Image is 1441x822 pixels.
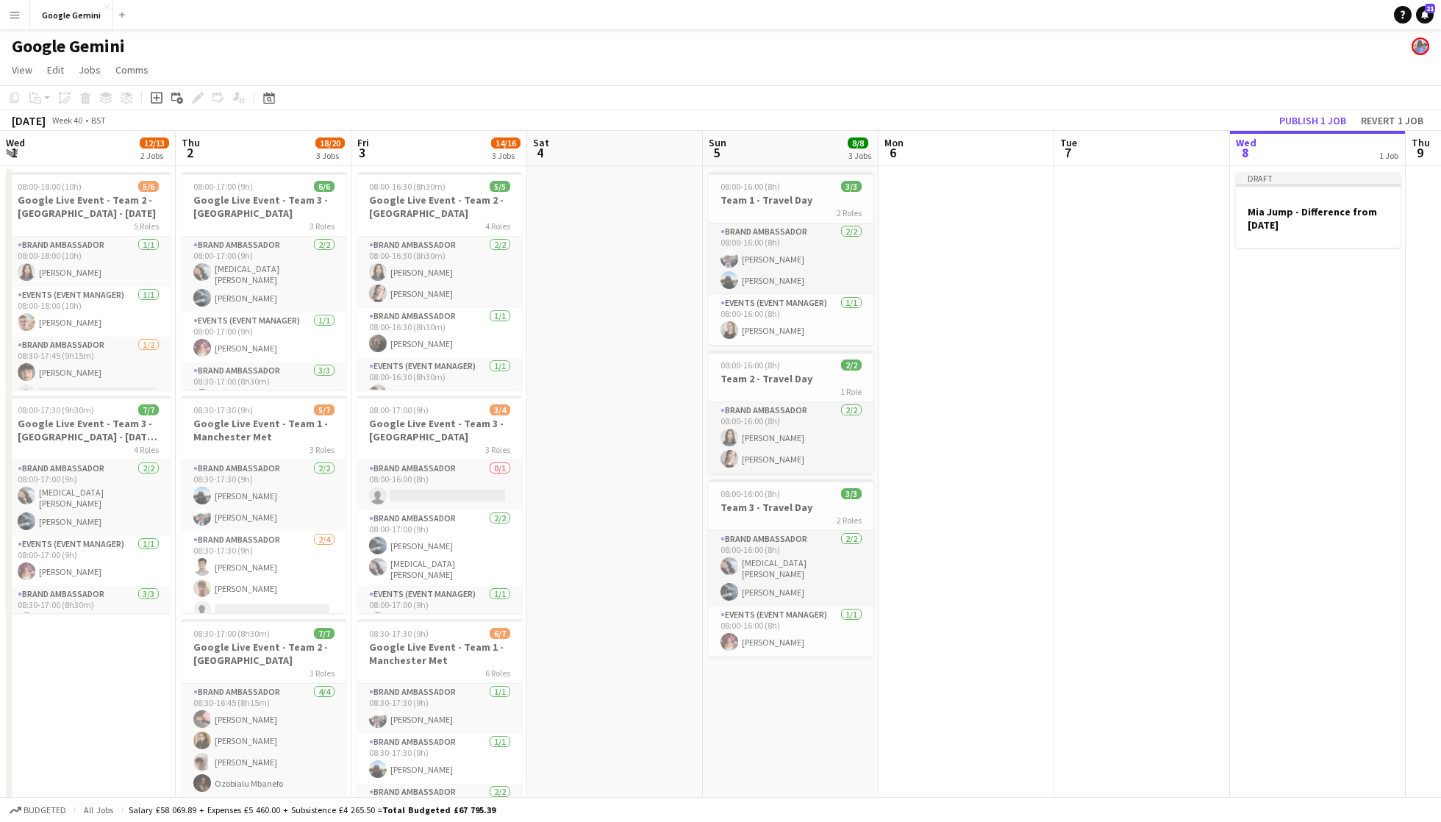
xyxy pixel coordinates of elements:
span: Edit [47,63,64,76]
span: 08:00-17:00 (9h) [193,181,253,192]
h3: Team 1 - Travel Day [709,193,873,207]
span: 5 [707,144,726,161]
span: Sat [533,136,549,149]
span: 08:00-17:00 (9h) [369,404,429,415]
span: 6/6 [314,181,335,192]
app-card-role: Brand Ambassador1/108:00-18:00 (10h)[PERSON_NAME] [6,237,171,287]
app-card-role: Brand Ambassador1/108:30-17:30 (9h)[PERSON_NAME] [357,734,522,784]
button: Revert 1 job [1355,111,1429,130]
span: 3/3 [841,488,862,499]
span: 8/8 [848,137,868,149]
app-card-role: Brand Ambassador3/308:30-17:00 (8h30m) [6,586,171,679]
span: 08:00-16:00 (8h) [720,488,780,499]
span: Wed [6,136,25,149]
div: BST [91,115,106,126]
span: 18/20 [315,137,345,149]
span: 14/16 [491,137,521,149]
app-card-role: Brand Ambassador3/308:30-17:00 (8h30m) [182,362,346,455]
span: 3/4 [490,404,510,415]
app-card-role: Brand Ambassador2/208:00-17:00 (9h)[MEDICAL_DATA][PERSON_NAME][PERSON_NAME] [182,237,346,312]
span: 7/7 [314,628,335,639]
span: 5/7 [314,404,335,415]
span: View [12,63,32,76]
h3: Team 2 - Travel Day [709,372,873,385]
app-card-role: Brand Ambassador2/408:30-17:30 (9h)[PERSON_NAME][PERSON_NAME] [182,532,346,646]
h3: Google Live Event - Team 2 - [GEOGRAPHIC_DATA] [182,640,346,667]
span: Mon [884,136,904,149]
app-job-card: 08:30-17:30 (9h)5/7Google Live Event - Team 1 - Manchester Met3 RolesBrand Ambassador2/208:30-17:... [182,396,346,613]
span: 08:30-17:00 (8h30m) [193,628,270,639]
span: 2/2 [841,360,862,371]
app-card-role: Events (Event Manager)1/108:00-17:00 (9h)[PERSON_NAME] [6,536,171,586]
h3: Team 3 - Travel Day [709,501,873,514]
a: Comms [110,60,154,79]
span: Jobs [79,63,101,76]
div: 3 Jobs [848,150,871,161]
span: 6 [882,144,904,161]
app-card-role: Events (Event Manager)1/108:00-17:00 (9h) [357,586,522,636]
span: 7/7 [138,404,159,415]
span: 08:00-16:00 (8h) [720,181,780,192]
div: 08:00-18:00 (10h)5/6Google Live Event - Team 2 - [GEOGRAPHIC_DATA] - [DATE]5 RolesBrand Ambassado... [6,172,171,390]
span: Total Budgeted £67 795.39 [382,804,496,815]
h3: Google Live Event - Team 3 - [GEOGRAPHIC_DATA] - [DATE] 30th [6,417,171,443]
span: 8 [1234,144,1256,161]
div: 2 Jobs [140,150,168,161]
app-card-role: Brand Ambassador0/108:00-16:00 (8h) [357,460,522,510]
div: 1 Job [1379,150,1398,161]
span: 6/7 [490,628,510,639]
div: Salary £58 069.89 + Expenses £5 460.00 + Subsistence £4 265.50 = [129,804,496,815]
div: [DATE] [12,113,46,128]
span: Thu [182,136,200,149]
div: 3 Jobs [316,150,344,161]
app-job-card: 08:00-16:00 (8h)3/3Team 1 - Travel Day2 RolesBrand Ambassador2/208:00-16:00 (8h)[PERSON_NAME][PER... [709,172,873,345]
span: Fri [357,136,369,149]
app-card-role: Brand Ambassador2/208:00-16:00 (8h)[MEDICAL_DATA][PERSON_NAME][PERSON_NAME] [709,531,873,607]
span: 08:30-17:30 (9h) [193,404,253,415]
span: 5/6 [138,181,159,192]
span: 08:00-16:30 (8h30m) [369,181,446,192]
span: 4 [531,144,549,161]
app-card-role: Brand Ambassador2/208:00-16:00 (8h)[PERSON_NAME][PERSON_NAME] [709,402,873,473]
span: 08:00-18:00 (10h) [18,181,82,192]
span: 9 [1409,144,1430,161]
app-card-role: Brand Ambassador1/208:30-17:45 (9h15m)[PERSON_NAME] [6,337,171,408]
app-card-role: Events (Event Manager)1/108:00-16:00 (8h)[PERSON_NAME] [709,295,873,345]
div: Draft [1236,172,1401,184]
app-job-card: 08:00-16:30 (8h30m)5/5Google Live Event - Team 2 - [GEOGRAPHIC_DATA]4 RolesBrand Ambassador2/208:... [357,172,522,390]
span: Comms [115,63,149,76]
span: 4 Roles [485,221,510,232]
h3: Google Live Event - Team 1 - Manchester Met [357,640,522,667]
span: Thu [1412,136,1430,149]
span: All jobs [81,804,116,815]
app-card-role: Brand Ambassador1/108:30-17:30 (9h)[PERSON_NAME] [357,684,522,734]
span: 3 Roles [310,444,335,455]
app-job-card: 08:00-16:00 (8h)3/3Team 3 - Travel Day2 RolesBrand Ambassador2/208:00-16:00 (8h)[MEDICAL_DATA][PE... [709,479,873,657]
h3: Google Live Event - Team 3 - [GEOGRAPHIC_DATA] [357,417,522,443]
span: 3 Roles [310,668,335,679]
app-card-role: Brand Ambassador2/208:00-16:00 (8h)[PERSON_NAME][PERSON_NAME] [709,224,873,295]
h3: Mia Jump - Difference from [DATE] [1236,205,1401,232]
span: 2 [179,144,200,161]
app-job-card: 08:00-17:00 (9h)3/4Google Live Event - Team 3 - [GEOGRAPHIC_DATA]3 RolesBrand Ambassador0/108:00-... [357,396,522,613]
app-card-role: Events (Event Manager)1/108:00-17:00 (9h)[PERSON_NAME] [182,312,346,362]
span: 1 [4,144,25,161]
a: Edit [41,60,70,79]
h3: Google Live Event - Team 2 - [GEOGRAPHIC_DATA] - [DATE] [6,193,171,220]
app-card-role: Brand Ambassador4/408:30-16:45 (8h15m)[PERSON_NAME][PERSON_NAME][PERSON_NAME]Ozobialu Mbanefo [182,684,346,798]
app-card-role: Events (Event Manager)1/108:00-18:00 (10h)[PERSON_NAME] [6,287,171,337]
app-card-role: Brand Ambassador2/208:00-16:30 (8h30m)[PERSON_NAME][PERSON_NAME] [357,237,522,308]
app-job-card: DraftMia Jump - Difference from [DATE] [1236,172,1401,248]
div: 08:00-16:00 (8h)2/2Team 2 - Travel Day1 RoleBrand Ambassador2/208:00-16:00 (8h)[PERSON_NAME][PERS... [709,351,873,473]
app-card-role: Events (Event Manager)1/108:00-16:00 (8h)[PERSON_NAME] [709,607,873,657]
a: 21 [1416,6,1434,24]
span: 2 Roles [837,207,862,218]
app-card-role: Brand Ambassador2/208:00-17:00 (9h)[PERSON_NAME][MEDICAL_DATA][PERSON_NAME] [357,510,522,586]
app-user-avatar: Lucy Hillier [1412,37,1429,55]
span: Week 40 [49,115,85,126]
span: 2 Roles [837,515,862,526]
span: 3/3 [841,181,862,192]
